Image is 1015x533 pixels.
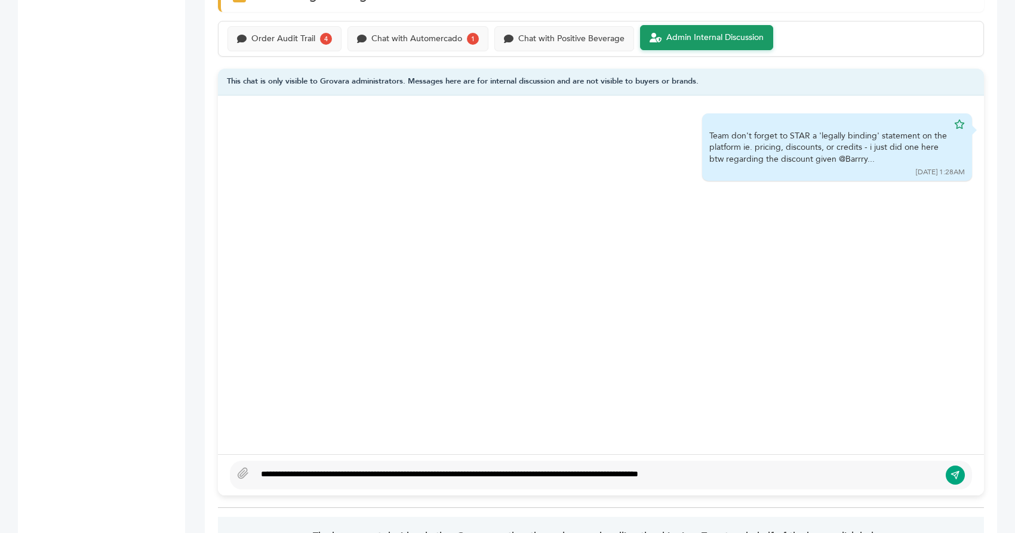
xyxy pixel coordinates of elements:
[371,34,462,44] div: Chat with Automercado
[251,34,315,44] div: Order Audit Trail
[709,130,948,165] div: Team don't forget to STAR a 'legally binding' statement on the platform ie. pricing, discounts, o...
[467,33,479,45] div: 1
[218,69,984,95] div: This chat is only visible to Grovara administrators. Messages here are for internal discussion an...
[320,33,332,45] div: 4
[666,33,764,43] div: Admin Internal Discussion
[518,34,625,44] div: Chat with Positive Beverage
[916,167,965,177] div: [DATE] 1:28AM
